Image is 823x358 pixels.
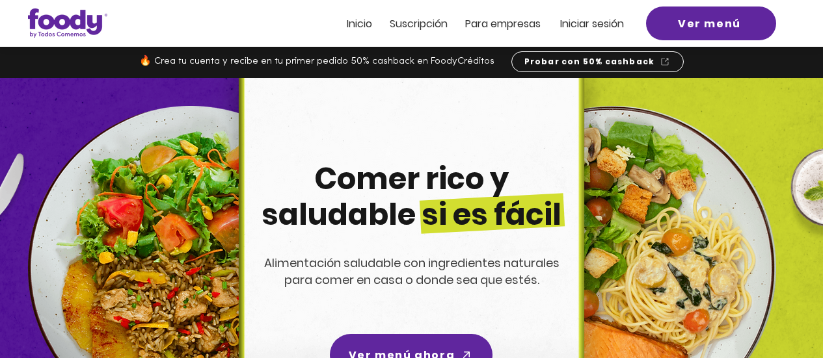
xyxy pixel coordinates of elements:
[678,16,741,32] span: Ver menú
[28,8,107,38] img: Logo_Foody V2.0.0 (3).png
[511,51,684,72] a: Probar con 50% cashback
[139,57,494,66] span: 🔥 Crea tu cuenta y recibe en tu primer pedido 50% cashback en FoodyCréditos
[347,18,372,29] a: Inicio
[465,16,478,31] span: Pa
[390,18,448,29] a: Suscripción
[524,56,655,68] span: Probar con 50% cashback
[390,16,448,31] span: Suscripción
[262,158,561,235] span: Comer rico y saludable si es fácil
[465,18,541,29] a: Para empresas
[646,6,776,40] a: Ver menú
[347,16,372,31] span: Inicio
[560,18,624,29] a: Iniciar sesión
[478,16,541,31] span: ra empresas
[560,16,624,31] span: Iniciar sesión
[264,255,560,288] span: Alimentación saludable con ingredientes naturales para comer en casa o donde sea que estés.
